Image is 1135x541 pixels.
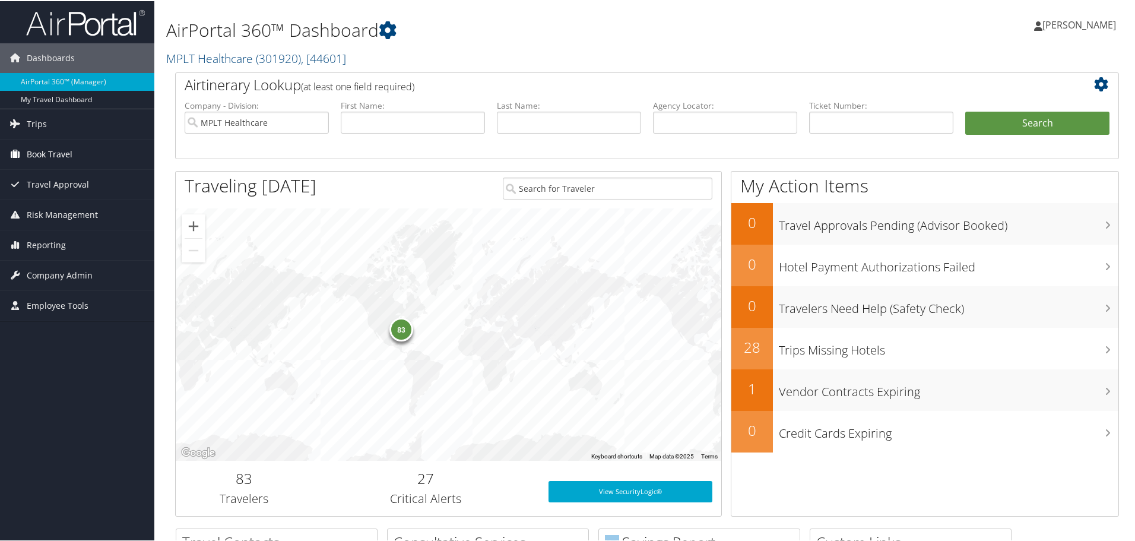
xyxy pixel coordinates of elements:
[26,8,145,36] img: airportal-logo.png
[301,79,414,92] span: (at least one field required)
[731,211,773,232] h2: 0
[166,17,807,42] h1: AirPortal 360™ Dashboard
[731,253,773,273] h2: 0
[779,335,1118,357] h3: Trips Missing Hotels
[1034,6,1128,42] a: [PERSON_NAME]
[965,110,1109,134] button: Search
[27,169,89,198] span: Travel Approval
[1042,17,1116,30] span: [PERSON_NAME]
[27,290,88,319] span: Employee Tools
[731,336,773,356] h2: 28
[166,49,346,65] a: MPLT Healthcare
[185,172,316,197] h1: Traveling [DATE]
[731,419,773,439] h2: 0
[185,74,1031,94] h2: Airtinerary Lookup
[731,378,773,398] h2: 1
[321,467,531,488] h2: 27
[27,108,47,138] span: Trips
[779,252,1118,274] h3: Hotel Payment Authorizations Failed
[256,49,301,65] span: ( 301920 )
[731,327,1118,368] a: 28Trips Missing Hotels
[179,444,218,460] img: Google
[27,42,75,72] span: Dashboards
[809,99,953,110] label: Ticket Number:
[779,210,1118,233] h3: Travel Approvals Pending (Advisor Booked)
[731,202,1118,243] a: 0Travel Approvals Pending (Advisor Booked)
[649,452,694,458] span: Map data ©2025
[321,489,531,506] h3: Critical Alerts
[389,317,413,340] div: 83
[185,489,303,506] h3: Travelers
[179,444,218,460] a: Open this area in Google Maps (opens a new window)
[497,99,641,110] label: Last Name:
[503,176,712,198] input: Search for Traveler
[731,243,1118,285] a: 0Hotel Payment Authorizations Failed
[731,410,1118,451] a: 0Credit Cards Expiring
[182,238,205,261] button: Zoom out
[779,293,1118,316] h3: Travelers Need Help (Safety Check)
[341,99,485,110] label: First Name:
[27,138,72,168] span: Book Travel
[731,172,1118,197] h1: My Action Items
[27,199,98,229] span: Risk Management
[779,418,1118,441] h3: Credit Cards Expiring
[549,480,712,501] a: View SecurityLogic®
[701,452,718,458] a: Terms (opens in new tab)
[731,368,1118,410] a: 1Vendor Contracts Expiring
[27,260,93,289] span: Company Admin
[779,377,1118,399] h3: Vendor Contracts Expiring
[301,49,346,65] span: , [ 44601 ]
[27,229,66,259] span: Reporting
[653,99,797,110] label: Agency Locator:
[182,213,205,237] button: Zoom in
[731,295,773,315] h2: 0
[591,451,642,460] button: Keyboard shortcuts
[185,99,329,110] label: Company - Division:
[731,285,1118,327] a: 0Travelers Need Help (Safety Check)
[185,467,303,488] h2: 83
